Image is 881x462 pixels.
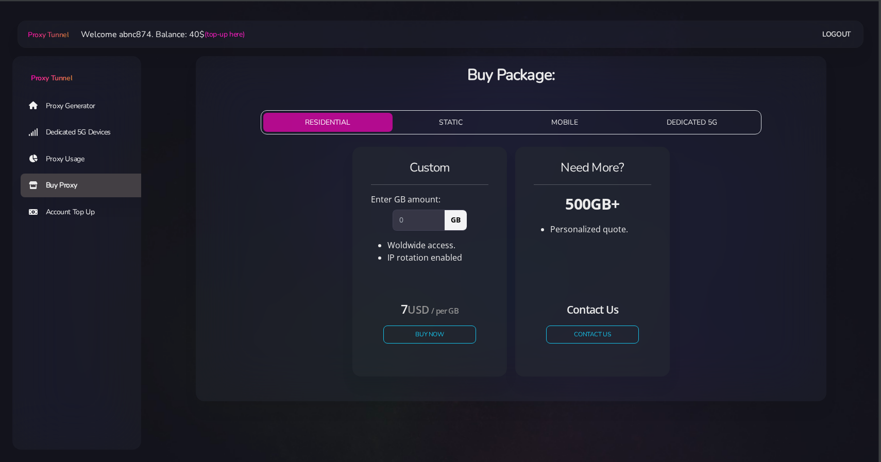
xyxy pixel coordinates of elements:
button: STATIC [397,113,505,132]
button: DEDICATED 5G [624,113,759,132]
div: Enter GB amount: [365,193,495,206]
a: Buy Proxy [21,174,149,197]
button: Buy Now [383,326,476,344]
a: Account Top Up [21,200,149,224]
a: Logout [822,25,851,44]
h3: 500GB+ [534,193,651,214]
a: Proxy Tunnel [12,56,141,83]
h4: Need More? [534,159,651,176]
li: Welcome abnc874. Balance: 40$ [69,28,244,41]
span: Proxy Tunnel [28,30,69,40]
iframe: Webchat Widget [831,412,868,449]
h4: Custom [371,159,488,176]
h4: 7 [383,300,476,317]
a: Proxy Generator [21,94,149,117]
a: CONTACT US [546,326,639,344]
a: Dedicated 5G Devices [21,121,149,144]
li: Personalized quote. [550,223,651,235]
a: Proxy Usage [21,147,149,171]
span: GB [444,210,467,230]
span: Proxy Tunnel [31,73,72,83]
small: USD [408,302,429,317]
li: IP rotation enabled [387,251,488,264]
button: MOBILE [509,113,620,132]
h3: Buy Package: [204,64,818,85]
input: 0 [393,210,445,230]
button: RESIDENTIAL [263,113,393,132]
small: / per GB [431,305,459,316]
a: (top-up here) [205,29,244,40]
li: Woldwide access. [387,239,488,251]
small: Contact Us [567,302,618,317]
a: Proxy Tunnel [26,26,69,43]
